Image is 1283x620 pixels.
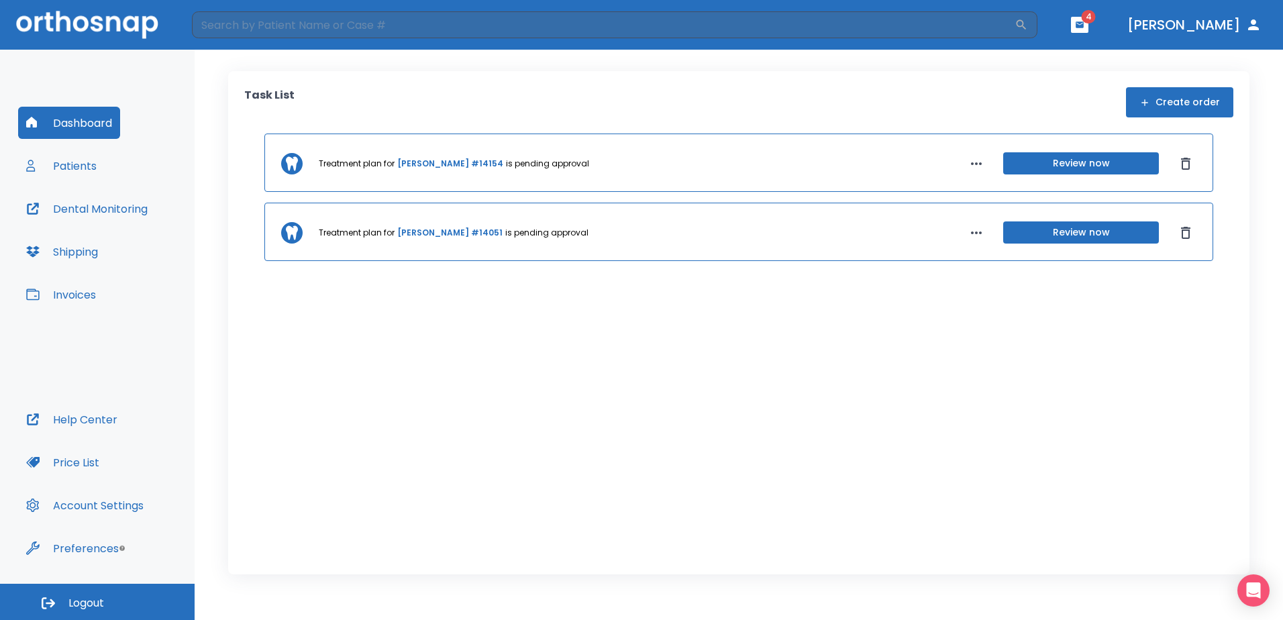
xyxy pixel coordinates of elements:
[1237,574,1270,607] div: Open Intercom Messenger
[18,236,106,268] button: Shipping
[1175,153,1196,174] button: Dismiss
[1082,10,1096,23] span: 4
[1122,13,1267,37] button: [PERSON_NAME]
[1175,222,1196,244] button: Dismiss
[16,11,158,38] img: Orthosnap
[1003,221,1159,244] button: Review now
[18,107,120,139] button: Dashboard
[319,227,395,239] p: Treatment plan for
[18,446,107,478] button: Price List
[506,158,589,170] p: is pending approval
[18,489,152,521] button: Account Settings
[18,193,156,225] button: Dental Monitoring
[397,227,503,239] a: [PERSON_NAME] #14051
[18,278,104,311] button: Invoices
[319,158,395,170] p: Treatment plan for
[18,150,105,182] button: Patients
[18,532,127,564] button: Preferences
[68,596,104,611] span: Logout
[116,542,128,554] div: Tooltip anchor
[192,11,1015,38] input: Search by Patient Name or Case #
[1126,87,1233,117] button: Create order
[505,227,588,239] p: is pending approval
[397,158,503,170] a: [PERSON_NAME] #14154
[1003,152,1159,174] button: Review now
[18,403,125,435] button: Help Center
[244,87,295,117] p: Task List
